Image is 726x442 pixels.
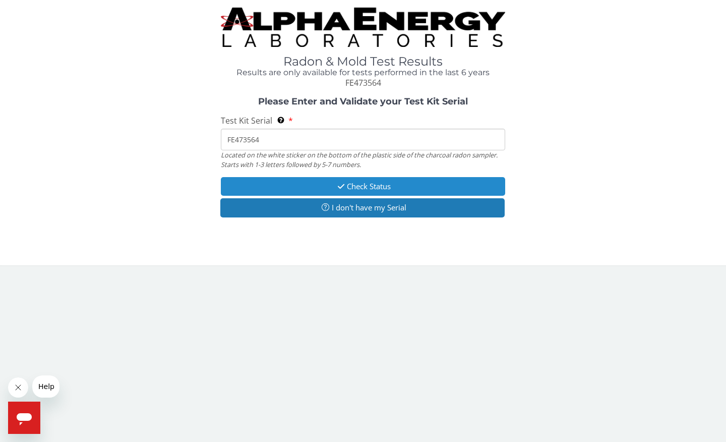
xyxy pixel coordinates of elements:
strong: Please Enter and Validate your Test Kit Serial [258,96,468,107]
h1: Radon & Mold Test Results [221,55,505,68]
img: TightCrop.jpg [221,8,505,47]
h4: Results are only available for tests performed in the last 6 years [221,68,505,77]
iframe: Close message [8,377,28,398]
span: Test Kit Serial [221,115,272,126]
iframe: Message from company [32,375,59,398]
button: I don't have my Serial [220,198,505,217]
span: FE473564 [345,77,381,88]
button: Check Status [221,177,505,196]
iframe: Button to launch messaging window [8,402,40,434]
div: Located on the white sticker on the bottom of the plastic side of the charcoal radon sampler. Sta... [221,150,505,169]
